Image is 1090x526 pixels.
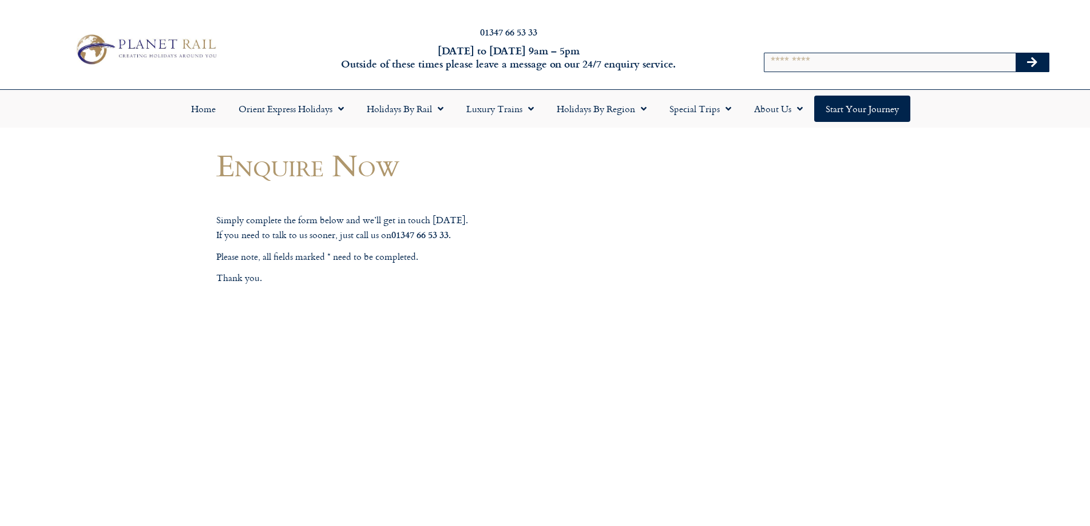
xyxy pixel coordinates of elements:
[216,271,645,286] p: Thank you.
[455,96,545,122] a: Luxury Trains
[480,25,537,38] a: 01347 66 53 33
[294,44,724,71] h6: [DATE] to [DATE] 9am – 5pm Outside of these times please leave a message on our 24/7 enquiry serv...
[216,213,645,243] p: Simply complete the form below and we’ll get in touch [DATE]. If you need to talk to us sooner, j...
[180,96,227,122] a: Home
[743,96,814,122] a: About Us
[658,96,743,122] a: Special Trips
[545,96,658,122] a: Holidays by Region
[1016,53,1049,72] button: Search
[216,250,645,264] p: Please note, all fields marked * need to be completed.
[70,31,220,68] img: Planet Rail Train Holidays Logo
[814,96,910,122] a: Start your Journey
[355,96,455,122] a: Holidays by Rail
[216,148,645,182] h1: Enquire Now
[6,96,1084,122] nav: Menu
[227,96,355,122] a: Orient Express Holidays
[391,228,449,241] strong: 01347 66 53 33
